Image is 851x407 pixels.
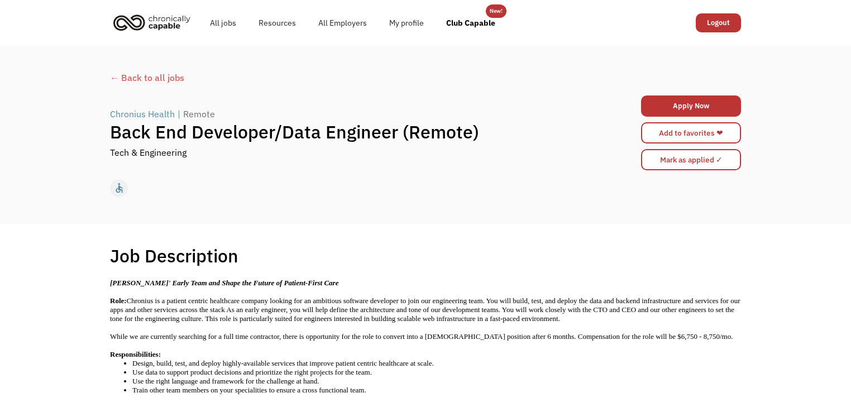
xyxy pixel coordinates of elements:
[490,4,503,18] div: New!
[199,5,247,41] a: All jobs
[132,368,741,377] li: Use data to support product decisions and prioritize the right projects for the team.
[110,121,584,143] h1: Back End Developer/Data Engineer (Remote)
[110,245,238,267] h1: Job Description
[110,350,162,358] strong: Responsibilities:
[132,377,741,386] li: Use the right language and framework for the challenge at hand.
[178,107,180,121] div: |
[110,10,194,35] img: Chronically Capable logo
[641,95,741,117] a: Apply Now
[435,5,506,41] a: Club Capable
[132,386,741,395] li: Train other team members on your specialities to ensure a cross functional team.
[696,13,741,32] a: Logout
[183,107,215,121] div: Remote
[132,359,741,368] li: Design, build, test, and deploy highly-available services that improve patient centric healthcare...
[641,122,741,143] a: Add to favorites ❤
[110,332,741,341] p: While we are currently searching for a full time contractor, there is opportunity for the role to...
[247,5,307,41] a: Resources
[110,296,741,323] p: Chronius is a patient centric healthcare company looking for an ambitious software developer to j...
[378,5,435,41] a: My profile
[641,146,741,173] form: Mark as applied form
[110,107,175,121] div: Chronius Health
[641,149,741,170] input: Mark as applied ✓
[307,5,378,41] a: All Employers
[110,146,187,159] div: Tech & Engineering
[110,107,218,121] a: Chronius Health|Remote
[110,296,127,305] strong: Role:
[110,71,741,84] a: ← Back to all jobs
[110,279,341,287] em: [PERSON_NAME]' Early Team and Shape the Future of Patient-First Care
[113,180,125,197] div: accessible
[110,10,199,35] a: home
